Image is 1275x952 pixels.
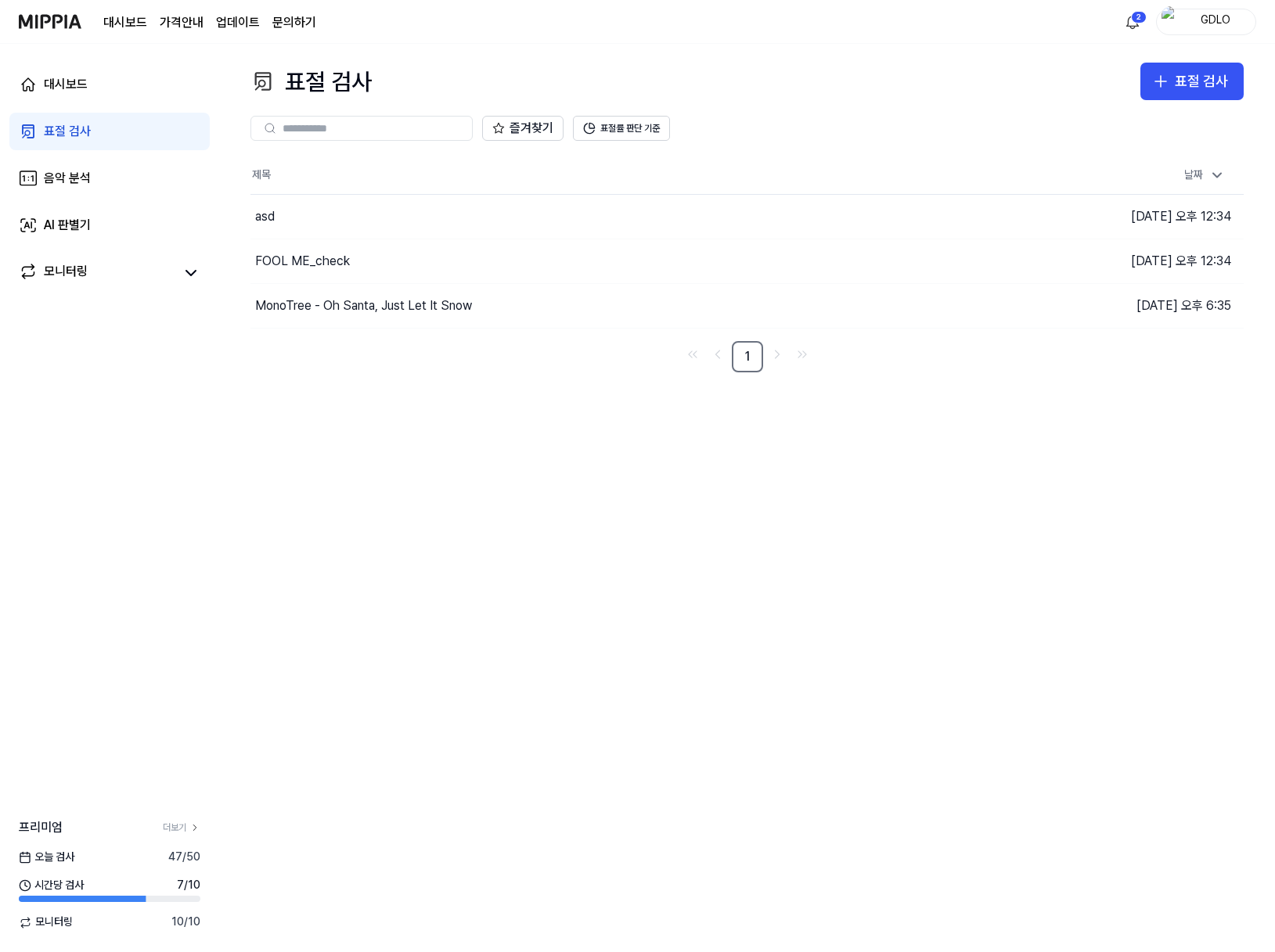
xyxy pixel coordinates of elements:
div: MonoTree - Oh Santa, Just Let It Snow [255,296,472,315]
a: 문의하기 [272,13,316,32]
div: 음악 분석 [44,169,91,188]
a: 1 [732,341,763,372]
div: 모니터링 [44,262,88,284]
span: 오늘 검사 [19,850,74,865]
a: Go to next page [766,343,788,365]
td: [DATE] 오후 12:34 [996,239,1244,283]
span: 7 / 10 [177,878,200,893]
td: [DATE] 오후 12:34 [996,194,1244,239]
div: AI 판별기 [44,216,91,235]
a: Go to last page [791,343,813,365]
span: 모니터링 [19,914,73,930]
button: profileGDLO [1156,9,1256,35]
a: 대시보드 [9,66,210,103]
img: profile [1162,6,1180,38]
button: 표절 검사 [1140,63,1244,100]
button: 즐겨찾기 [482,116,564,141]
a: Go to first page [682,343,704,365]
a: 대시보드 [103,13,147,32]
div: 2 [1131,11,1147,23]
a: 업데이트 [216,13,260,32]
div: 표절 검사 [44,122,91,141]
div: 표절 검사 [250,63,372,100]
span: 프리미엄 [19,818,63,837]
button: 가격안내 [160,13,203,32]
span: 10 / 10 [171,914,200,930]
a: AI 판별기 [9,207,210,244]
a: Go to previous page [707,343,729,365]
button: 알림2 [1120,9,1145,34]
th: 제목 [250,156,996,194]
td: [DATE] 오후 6:35 [996,283,1244,328]
span: 47 / 50 [168,850,200,865]
div: 표절 검사 [1175,70,1228,93]
nav: pagination [250,341,1244,372]
span: 시간당 검사 [19,878,84,893]
div: 대시보드 [44,75,88,94]
a: 표절 검사 [9,113,210,150]
a: 음악 분석 [9,160,210,197]
a: 더보기 [163,821,200,835]
div: 날짜 [1178,163,1231,188]
button: 표절률 판단 기준 [573,116,670,141]
div: FOOL ME_check [255,252,350,271]
a: 모니터링 [19,262,175,284]
div: GDLO [1185,13,1246,30]
img: 알림 [1123,13,1142,31]
div: asd [255,207,275,226]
